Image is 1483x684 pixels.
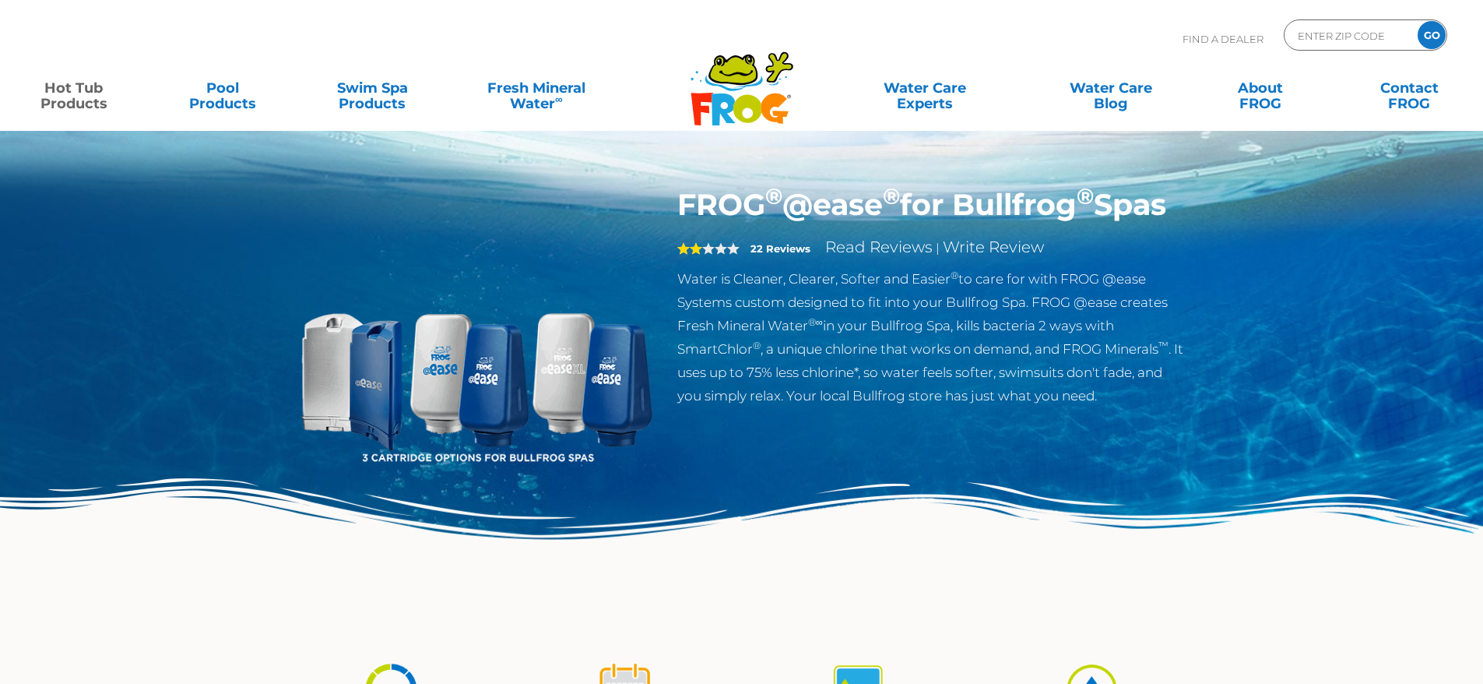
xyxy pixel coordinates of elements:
[682,31,802,126] img: Frog Products Logo
[1202,72,1318,104] a: AboutFROG
[936,241,940,256] span: |
[677,187,1186,223] h1: FROG @ease for Bullfrog Spas
[750,242,810,255] strong: 22 Reviews
[315,72,430,104] a: Swim SpaProducts
[808,316,823,328] sup: ®∞
[765,182,782,210] sup: ®
[677,267,1186,407] p: Water is Cleaner, Clearer, Softer and Easier to care for with FROG @ease Systems custom designed ...
[677,242,702,255] span: 2
[555,93,563,105] sup: ∞
[883,182,900,210] sup: ®
[825,238,933,256] a: Read Reviews
[1053,72,1168,104] a: Water CareBlog
[298,187,655,544] img: bullfrog-product-hero.png
[1077,182,1094,210] sup: ®
[165,72,281,104] a: PoolProducts
[753,340,761,351] sup: ®
[1158,340,1168,351] sup: ™
[16,72,132,104] a: Hot TubProducts
[831,72,1019,104] a: Water CareExperts
[951,270,958,281] sup: ®
[1183,19,1263,58] p: Find A Dealer
[943,238,1044,256] a: Write Review
[1351,72,1467,104] a: ContactFROG
[1296,24,1401,47] input: Zip Code Form
[1418,21,1446,49] input: GO
[463,72,609,104] a: Fresh MineralWater∞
